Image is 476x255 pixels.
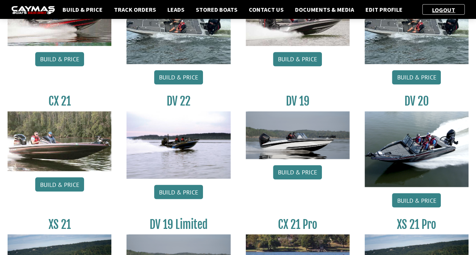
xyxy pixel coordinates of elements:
a: Build & Price [392,193,441,207]
img: CX21_thumb.jpg [8,111,111,171]
a: Documents & Media [291,5,358,14]
img: DV22_original_motor_cropped_for_caymas_connect.jpg [126,111,230,179]
a: Build & Price [273,165,322,179]
a: Build & Price [154,185,203,199]
a: Build & Price [392,70,441,84]
h3: DV 20 [365,94,468,108]
img: caymas-dealer-connect-2ed40d3bc7270c1d8d7ffb4b79bf05adc795679939227970def78ec6f6c03838.gif [11,6,55,14]
img: dv-19-ban_from_website_for_caymas_connect.png [246,111,350,159]
h3: XS 21 [8,217,111,231]
a: Edit Profile [362,5,406,14]
h3: CX 21 [8,94,111,108]
a: Contact Us [245,5,287,14]
a: Build & Price [154,70,203,84]
a: Track Orders [110,5,160,14]
a: Leads [164,5,188,14]
h3: DV 19 Limited [126,217,230,231]
img: DV_20_from_website_for_caymas_connect.png [365,111,468,187]
a: Build & Price [59,5,106,14]
a: Build & Price [273,52,322,66]
a: Build & Price [35,52,84,66]
a: Build & Price [35,177,84,191]
a: Stored Boats [192,5,241,14]
h3: DV 22 [126,94,230,108]
a: Logout [428,6,459,14]
h3: CX 21 Pro [246,217,350,231]
h3: XS 21 Pro [365,217,468,231]
h3: DV 19 [246,94,350,108]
